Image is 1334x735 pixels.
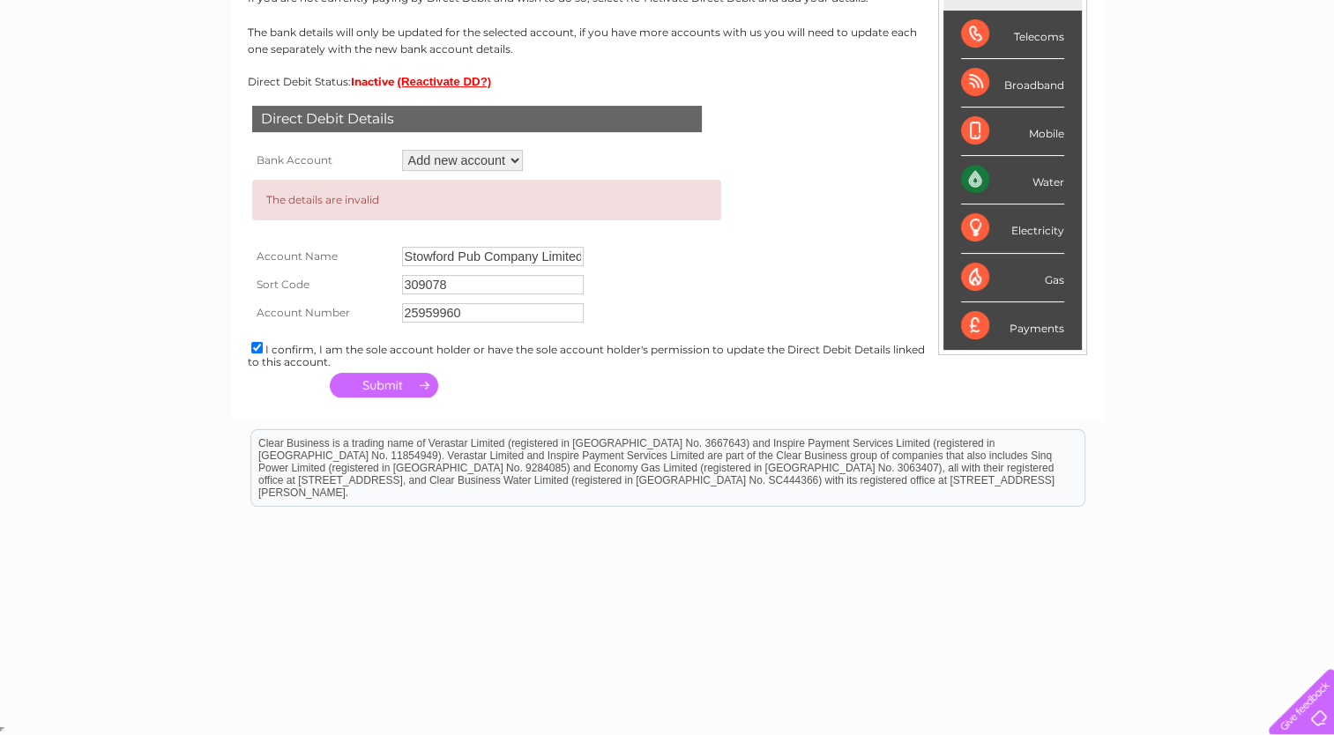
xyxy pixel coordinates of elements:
[252,180,721,220] div: The details are invalid
[1117,75,1170,88] a: Telecoms
[1276,75,1317,88] a: Log out
[961,11,1064,59] div: Telecoms
[1181,75,1206,88] a: Blog
[398,75,492,88] button: (Reactivate DD?)
[1002,9,1123,31] a: 0333 014 3131
[248,24,1087,57] p: The bank details will only be updated for the selected account, if you have more accounts with us...
[961,204,1064,253] div: Electricity
[961,108,1064,156] div: Mobile
[248,299,398,327] th: Account Number
[961,59,1064,108] div: Broadband
[961,302,1064,350] div: Payments
[1068,75,1107,88] a: Energy
[248,242,398,271] th: Account Name
[248,145,398,175] th: Bank Account
[251,10,1084,85] div: Clear Business is a trading name of Verastar Limited (registered in [GEOGRAPHIC_DATA] No. 3667643...
[248,339,1087,368] div: I confirm, I am the sole account holder or have the sole account holder's permission to update th...
[252,106,702,132] div: Direct Debit Details
[1024,75,1057,88] a: Water
[248,271,398,299] th: Sort Code
[1217,75,1260,88] a: Contact
[47,46,137,100] img: logo.png
[961,156,1064,204] div: Water
[248,75,1087,88] div: Direct Debit Status:
[961,254,1064,302] div: Gas
[351,75,395,88] span: Inactive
